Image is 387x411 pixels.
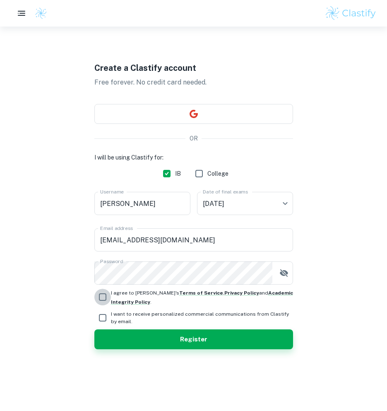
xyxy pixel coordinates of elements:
[197,192,293,215] div: [DATE]
[30,7,47,19] a: Clastify logo
[100,188,124,195] label: Username
[94,153,293,162] h6: I will be using Clastify for:
[94,62,293,74] h1: Create a Clastify account
[203,188,248,195] label: Date of final exams
[207,169,228,178] span: College
[35,7,47,19] img: Clastify logo
[111,310,293,325] span: I want to receive personalized commercial communications from Clastify by email.
[179,290,223,296] a: Terms of Service
[190,134,198,143] p: OR
[111,290,293,305] span: I agree to [PERSON_NAME]'s , and .
[100,225,133,232] label: Email address
[100,258,123,265] label: Password
[325,5,377,22] img: Clastify logo
[224,290,259,296] a: Privacy Policy
[94,329,293,349] button: Register
[175,169,181,178] span: IB
[94,77,293,87] p: Free forever. No credit card needed.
